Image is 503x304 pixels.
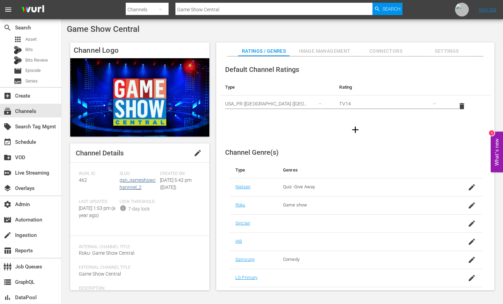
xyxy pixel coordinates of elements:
[454,98,470,114] button: delete
[79,199,116,205] span: Last Updated:
[25,57,48,64] span: Bits Review
[3,293,12,302] span: DataPool
[3,263,12,271] span: Job Queues
[235,275,257,280] a: LG Primary
[76,149,124,157] span: Channel Details
[14,35,22,43] span: Asset
[120,199,157,205] span: Lock Threshold:
[3,153,12,162] span: VOD
[194,149,202,157] span: edit
[14,67,22,75] span: Episode
[3,123,12,131] span: Search Tag Mgmt
[120,171,157,177] span: Slug:
[278,162,455,178] th: Genres
[3,169,12,177] span: Live Streaming
[14,77,22,85] span: Series
[79,171,116,177] span: Wurl ID:
[3,278,12,286] span: GraphQL
[25,36,37,43] span: Asset
[3,246,12,255] span: Reports
[334,79,448,96] th: Rating
[3,184,12,192] span: Overlays
[25,78,38,85] span: Series
[79,177,87,183] span: 462
[3,138,12,146] span: Schedule
[3,200,12,208] span: Admin
[455,3,469,16] img: photo.jpg
[67,24,139,34] span: Game Show Central
[382,3,401,15] span: Search
[79,265,197,270] span: External Channel Title:
[235,220,250,226] a: Sinclair
[189,145,206,161] button: edit
[225,148,279,156] span: Channel Genre(s)
[79,286,197,291] span: Description:
[14,46,22,54] div: Bits
[220,79,334,96] th: Type
[160,171,197,177] span: Created On:
[120,205,126,212] span: info
[458,102,466,110] span: delete
[235,202,245,207] a: Roku
[360,47,412,55] span: Connectors
[25,46,33,53] span: Bits
[372,3,403,15] button: Search
[3,231,12,239] span: Ingestion
[421,47,473,55] span: Settings
[235,184,250,189] a: Nielsen
[238,47,290,55] span: Ratings / Genres
[339,94,442,113] div: TV14
[79,205,115,218] span: [DATE] 1:53 pm (a year ago)
[79,271,121,277] span: Game Show Central
[4,5,12,14] span: menu
[3,24,12,32] span: Search
[79,244,197,250] span: Internal Channel Title:
[235,239,242,244] a: IAB
[160,177,192,190] span: [DATE] 5:42 pm ([DATE])
[230,162,278,178] th: Type
[128,205,150,213] div: 7-day lock
[70,58,209,136] img: Game Show Central
[299,47,351,55] span: Image Management
[225,65,299,74] span: Default Channel Ratings
[3,107,12,115] span: Channels
[79,250,134,256] span: Roku- Game Show Central
[225,94,328,113] div: USA_PR ([GEOGRAPHIC_DATA] ([GEOGRAPHIC_DATA]))
[14,56,22,64] div: Bits Review
[70,42,209,58] h4: Channel Logo
[25,67,41,74] span: Episode
[235,257,255,262] a: Samsung
[3,92,12,100] span: Create
[120,177,156,190] a: gsn_gameshowchannnel_2
[479,7,496,12] a: Sign Out
[16,2,49,18] img: ans4CAIJ8jUAAAAAAAAAAAAAAAAAAAAAAAAgQb4GAAAAAAAAAAAAAAAAAAAAAAAAJMjXAAAAAAAAAAAAAAAAAAAAAAAAgAT5G...
[489,130,494,136] div: 1
[220,79,491,117] table: simple table
[491,132,503,173] button: Open Feedback Widget
[3,216,12,224] span: Automation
